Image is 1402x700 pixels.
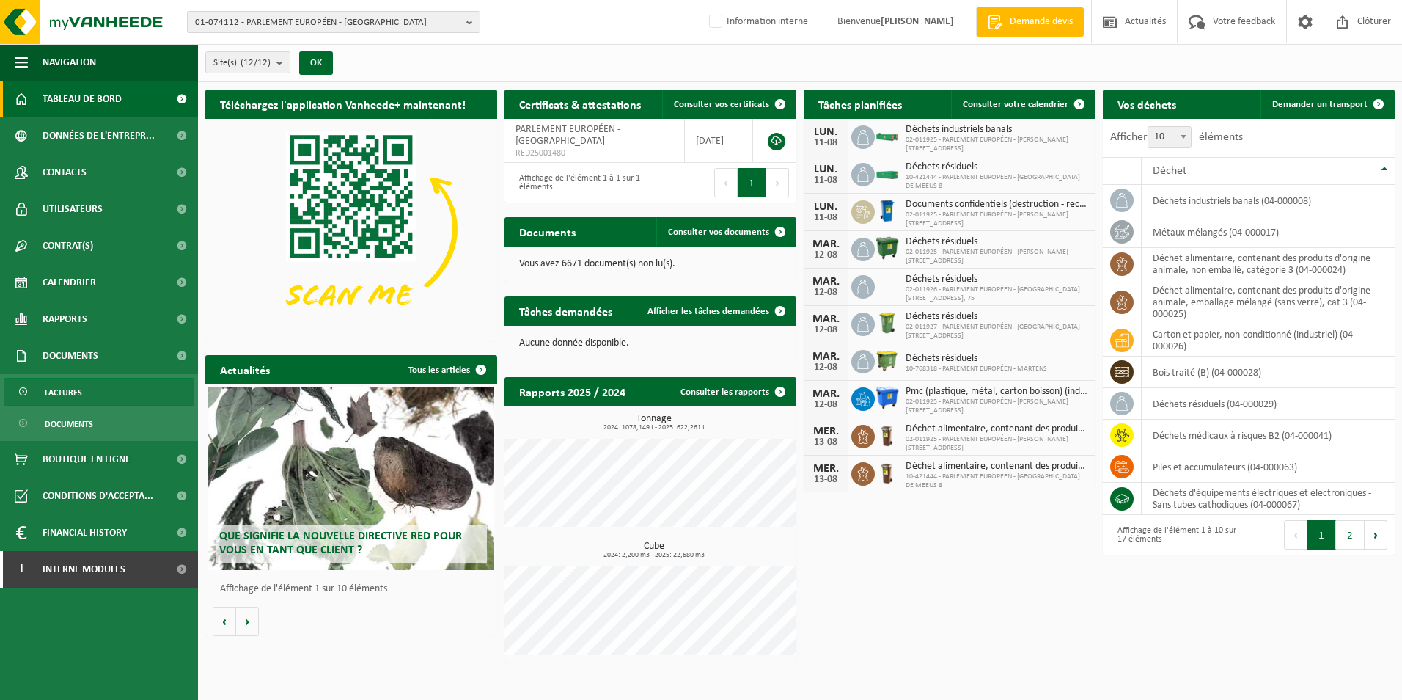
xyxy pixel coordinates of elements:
[811,437,840,448] div: 13-08
[951,90,1094,119] a: Consulter votre calendrier
[804,90,917,118] h2: Tâches planifiées
[1307,520,1336,550] button: 1
[1142,483,1395,515] td: déchets d'équipements électriques et électroniques - Sans tubes cathodiques (04-000067)
[1142,324,1395,357] td: carton et papier, non-conditionné (industriel) (04-000026)
[906,199,1088,211] span: Documents confidentiels (destruction - recyclage)
[875,460,900,485] img: WB-0140-HPE-BN-06
[512,167,643,199] div: Affichage de l'élément 1 à 1 sur 1 éléments
[811,463,840,475] div: MER.
[875,385,900,410] img: WB-1100-HPE-BE-01
[811,426,840,437] div: MER.
[43,154,87,191] span: Contacts
[811,138,840,148] div: 11-08
[906,173,1088,191] span: 10-421444 - PARLEMENT EUROPEEN - [GEOGRAPHIC_DATA] DE MEEUS 8
[906,285,1088,303] span: 02-011926 - PARLEMENT EUROPÉEN - [GEOGRAPHIC_DATA][STREET_ADDRESS], 75
[1142,248,1395,280] td: déchet alimentaire, contenant des produits d'origine animale, non emballé, catégorie 3 (04-000024)
[906,211,1088,228] span: 02-011925 - PARLEMENT EUROPÉEN - [PERSON_NAME] [STREET_ADDRESS]
[236,607,259,636] button: Volgende
[1284,520,1307,550] button: Previous
[43,81,122,117] span: Tableau de bord
[1142,388,1395,420] td: déchets résiduels (04-000029)
[811,288,840,298] div: 12-08
[875,129,900,142] img: HK-XC-10-GN-00
[906,435,1088,453] span: 02-011925 - PARLEMENT EUROPÉEN - [PERSON_NAME] [STREET_ADDRESS]
[515,147,673,159] span: RED25001480
[714,168,738,197] button: Previous
[906,353,1047,365] span: Déchets résiduels
[811,238,840,250] div: MAR.
[656,217,795,247] a: Consulter vos documents
[906,398,1088,415] span: 02-011925 - PARLEMENT EUROPÉEN - [PERSON_NAME] [STREET_ADDRESS]
[906,274,1088,285] span: Déchets résiduels
[504,296,627,325] h2: Tâches demandées
[1148,126,1192,148] span: 10
[811,276,840,288] div: MAR.
[45,410,93,438] span: Documents
[811,313,840,325] div: MAR.
[811,164,840,175] div: LUN.
[1260,90,1393,119] a: Demander un transport
[208,387,494,570] a: Que signifie la nouvelle directive RED pour vous en tant que client ?
[519,259,782,269] p: Vous avez 6671 document(s) non lu(s).
[512,424,796,431] span: 2024: 1078,149 t - 2025: 622,261 t
[397,355,496,384] a: Tous les articles
[906,311,1088,323] span: Déchets résiduels
[738,168,766,197] button: 1
[1365,520,1387,550] button: Next
[811,400,840,410] div: 12-08
[43,338,98,374] span: Documents
[1110,519,1241,551] div: Affichage de l'élément 1 à 10 sur 17 éléments
[811,175,840,186] div: 11-08
[43,44,96,81] span: Navigation
[647,307,769,316] span: Afficher les tâches demandées
[504,217,590,246] h2: Documents
[504,377,640,406] h2: Rapports 2025 / 2024
[766,168,789,197] button: Next
[43,514,127,551] span: Financial History
[1272,100,1368,109] span: Demander un transport
[205,119,497,338] img: Download de VHEPlus App
[1336,520,1365,550] button: 2
[1142,357,1395,388] td: bois traité (B) (04-000028)
[1006,15,1076,29] span: Demande devis
[906,248,1088,266] span: 02-011925 - PARLEMENT EUROPÉEN - [PERSON_NAME] [STREET_ADDRESS]
[512,552,796,559] span: 2024: 2,200 m3 - 2025: 22,680 m3
[43,227,93,264] span: Contrat(s)
[906,323,1088,340] span: 02-011927 - PARLEMENT EUROPÉEN - [GEOGRAPHIC_DATA][STREET_ADDRESS]
[43,551,125,588] span: Interne modules
[906,124,1088,136] span: Déchets industriels banals
[669,377,795,406] a: Consulter les rapports
[187,11,480,33] button: 01-074112 - PARLEMENT EUROPÉEN - [GEOGRAPHIC_DATA]
[875,423,900,448] img: WB-0140-HPE-BN-06
[875,198,900,223] img: WB-0240-HPE-BE-09
[963,100,1068,109] span: Consulter votre calendrier
[976,7,1084,37] a: Demande devis
[811,388,840,400] div: MAR.
[811,325,840,335] div: 12-08
[205,355,285,384] h2: Actualités
[43,117,155,154] span: Données de l'entrepr...
[1142,185,1395,216] td: déchets industriels banals (04-000008)
[241,58,271,68] count: (12/12)
[43,264,96,301] span: Calendrier
[205,51,290,73] button: Site(s)(12/12)
[685,119,753,163] td: [DATE]
[219,531,462,556] span: Que signifie la nouvelle directive RED pour vous en tant que client ?
[4,409,194,437] a: Documents
[881,16,954,27] strong: [PERSON_NAME]
[1142,280,1395,324] td: déchet alimentaire, contenant des produits d'origine animale, emballage mélangé (sans verre), cat...
[906,423,1088,435] span: Déchet alimentaire, contenant des produits d'origine animale, emballage mélangé ...
[43,301,87,338] span: Rapports
[875,348,900,373] img: WB-1100-HPE-GN-50
[1103,90,1191,118] h2: Vos déchets
[875,167,900,180] img: HK-XC-20-GN-00
[1142,451,1395,483] td: Piles et accumulateurs (04-000063)
[213,607,236,636] button: Vorige
[519,338,782,349] p: Aucune donnée disponible.
[906,136,1088,153] span: 02-011925 - PARLEMENT EUROPÉEN - [PERSON_NAME] [STREET_ADDRESS]
[1110,131,1243,143] label: Afficher éléments
[811,351,840,362] div: MAR.
[636,296,795,326] a: Afficher les tâches demandées
[706,11,808,33] label: Information interne
[906,236,1088,248] span: Déchets résiduels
